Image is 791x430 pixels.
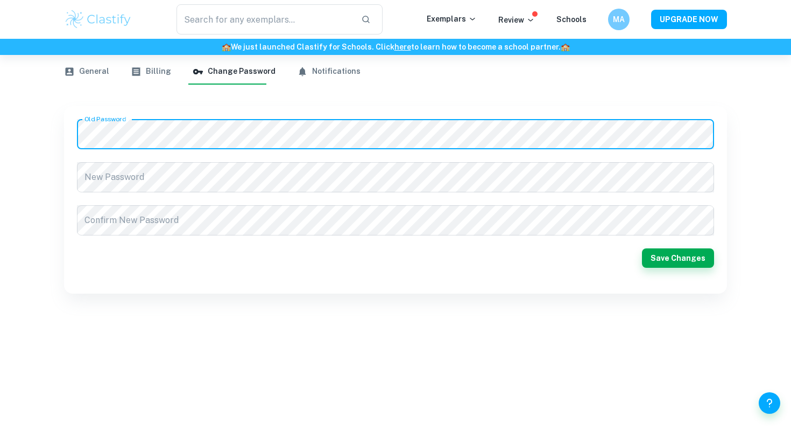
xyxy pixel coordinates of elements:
button: General [64,59,109,85]
p: Review [498,14,535,26]
button: Help and Feedback [759,392,780,414]
a: here [394,43,411,51]
button: Notifications [297,59,361,85]
input: Search for any exemplars... [176,4,352,34]
label: Old Password [84,114,126,123]
h6: We just launched Clastify for Schools. Click to learn how to become a school partner. [2,41,789,53]
span: 🏫 [561,43,570,51]
button: MA [608,9,630,30]
p: Exemplars [427,13,477,25]
button: Change Password [193,59,276,85]
img: Clastify logo [64,9,132,30]
button: UPGRADE NOW [651,10,727,29]
span: 🏫 [222,43,231,51]
h6: MA [613,13,625,25]
a: Schools [556,15,587,24]
button: Save Changes [642,248,714,268]
button: Billing [131,59,171,85]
